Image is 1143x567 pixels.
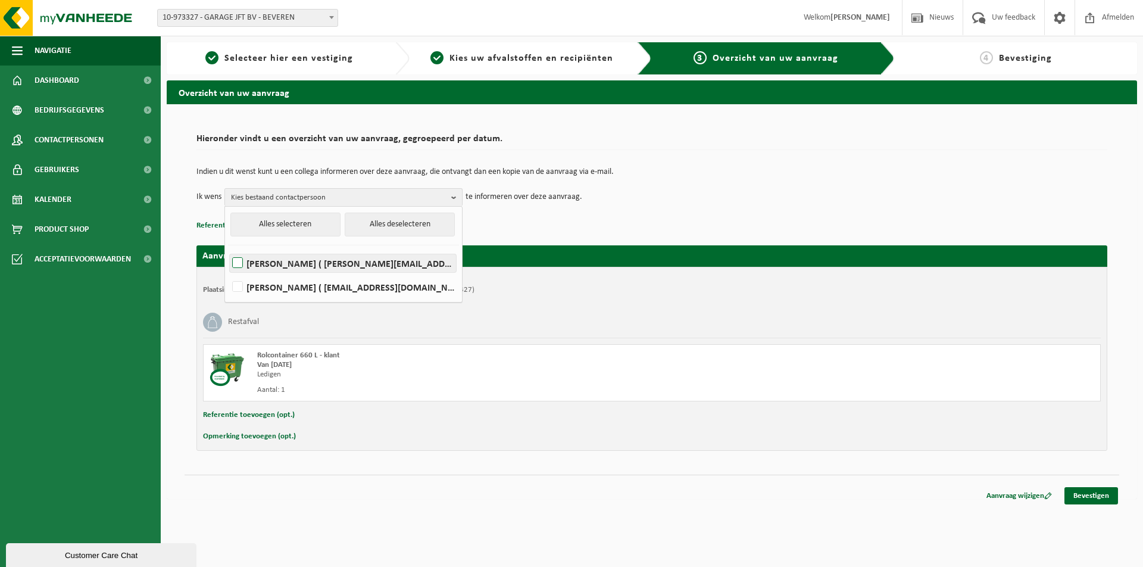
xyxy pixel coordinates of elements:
[980,51,993,64] span: 4
[173,51,386,66] a: 1Selecteer hier een vestiging
[205,51,218,64] span: 1
[35,155,79,185] span: Gebruikers
[416,51,629,66] a: 2Kies uw afvalstoffen en recipiënten
[257,351,340,359] span: Rolcontainer 660 L - klant
[6,541,199,567] iframe: chat widget
[449,54,613,63] span: Kies uw afvalstoffen en recipiënten
[978,487,1061,504] a: Aanvraag wijzigen
[203,407,295,423] button: Referentie toevoegen (opt.)
[230,278,456,296] label: [PERSON_NAME] ( [EMAIL_ADDRESS][DOMAIN_NAME] )
[196,168,1107,176] p: Indien u dit wenst kunt u een collega informeren over deze aanvraag, die ontvangt dan een kopie v...
[196,188,221,206] p: Ik wens
[35,95,104,125] span: Bedrijfsgegevens
[230,213,341,236] button: Alles selecteren
[999,54,1052,63] span: Bevestiging
[203,429,296,444] button: Opmerking toevoegen (opt.)
[830,13,890,22] strong: [PERSON_NAME]
[35,214,89,244] span: Product Shop
[713,54,838,63] span: Overzicht van uw aanvraag
[35,185,71,214] span: Kalender
[203,286,255,294] strong: Plaatsingsadres:
[158,10,338,26] span: 10-973327 - GARAGE JFT BV - BEVEREN
[231,189,446,207] span: Kies bestaand contactpersoon
[196,134,1107,150] h2: Hieronder vindt u een overzicht van uw aanvraag, gegroepeerd per datum.
[257,370,699,379] div: Ledigen
[466,188,582,206] p: te informeren over deze aanvraag.
[257,385,699,395] div: Aantal: 1
[35,244,131,274] span: Acceptatievoorwaarden
[202,251,292,261] strong: Aanvraag voor [DATE]
[157,9,338,27] span: 10-973327 - GARAGE JFT BV - BEVEREN
[35,66,79,95] span: Dashboard
[167,80,1137,104] h2: Overzicht van uw aanvraag
[345,213,455,236] button: Alles deselecteren
[224,188,463,206] button: Kies bestaand contactpersoon
[430,51,444,64] span: 2
[228,313,259,332] h3: Restafval
[257,361,292,369] strong: Van [DATE]
[35,36,71,66] span: Navigatie
[694,51,707,64] span: 3
[230,254,456,272] label: [PERSON_NAME] ( [PERSON_NAME][EMAIL_ADDRESS][DOMAIN_NAME] )
[210,351,245,387] img: WB-0660-CU.png
[224,54,353,63] span: Selecteer hier een vestiging
[1064,487,1118,504] a: Bevestigen
[196,218,288,233] button: Referentie toevoegen (opt.)
[35,125,104,155] span: Contactpersonen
